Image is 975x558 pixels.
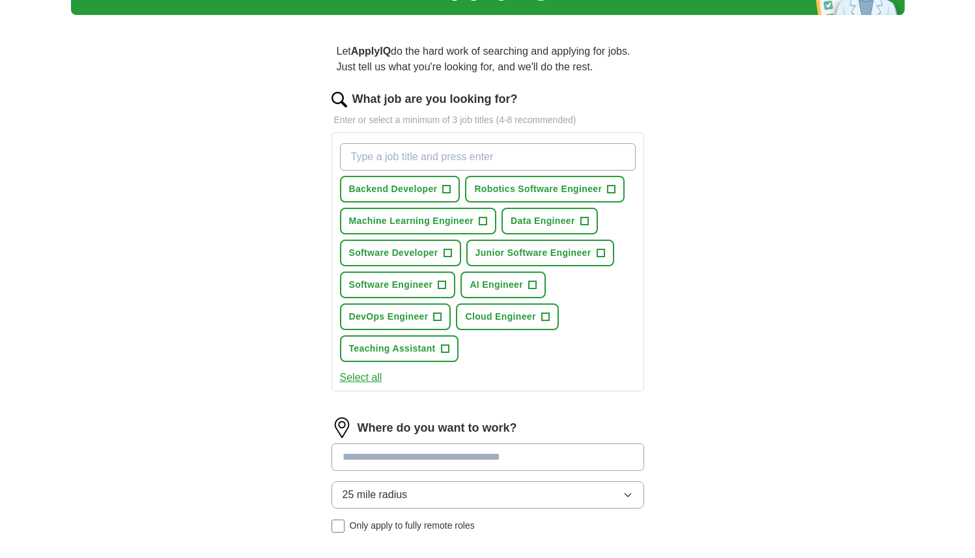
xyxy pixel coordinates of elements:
button: AI Engineer [460,272,546,298]
span: Software Developer [349,246,438,260]
span: Teaching Assistant [349,342,436,356]
p: Enter or select a minimum of 3 job titles (4-8 recommended) [332,113,644,127]
button: Data Engineer [502,208,598,234]
img: location.png [332,417,352,438]
label: Where do you want to work? [358,419,517,437]
span: Only apply to fully remote roles [350,519,475,533]
span: Backend Developer [349,182,438,196]
input: Only apply to fully remote roles [332,520,345,533]
span: 25 mile radius [343,487,408,503]
img: search.png [332,92,347,107]
button: Cloud Engineer [456,303,558,330]
span: Data Engineer [511,214,575,228]
strong: ApplyIQ [351,46,391,57]
span: AI Engineer [470,278,523,292]
p: Let do the hard work of searching and applying for jobs. Just tell us what you're looking for, an... [332,38,644,80]
span: Software Engineer [349,278,433,292]
span: Robotics Software Engineer [474,182,602,196]
span: Machine Learning Engineer [349,214,474,228]
button: 25 mile radius [332,481,644,509]
button: Teaching Assistant [340,335,459,362]
span: Cloud Engineer [465,310,535,324]
button: Junior Software Engineer [466,240,614,266]
button: Robotics Software Engineer [465,176,625,202]
label: What job are you looking for? [352,91,518,108]
button: Software Engineer [340,272,456,298]
span: Junior Software Engineer [475,246,591,260]
button: Select all [340,370,382,385]
button: Backend Developer [340,176,460,202]
span: DevOps Engineer [349,310,429,324]
button: DevOps Engineer [340,303,451,330]
button: Machine Learning Engineer [340,208,497,234]
input: Type a job title and press enter [340,143,636,171]
button: Software Developer [340,240,461,266]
